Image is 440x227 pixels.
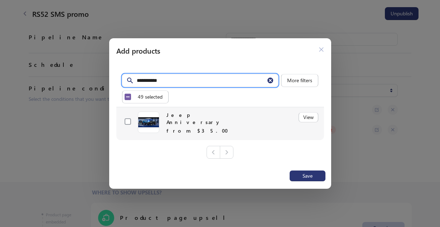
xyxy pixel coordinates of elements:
nav: Pagination [207,146,233,159]
span: from $35.00 [166,127,228,134]
span: View [303,114,314,120]
button: More filters [281,74,318,87]
button: Close [316,44,327,55]
span: Save [303,173,313,179]
button: View [299,112,318,122]
button: Clear [267,77,274,84]
span: Jeep Anniversary [166,112,221,125]
span: More filters [287,78,312,83]
h2: Add products [116,45,309,55]
span: 49 selected [138,94,163,100]
button: Save [290,171,325,181]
